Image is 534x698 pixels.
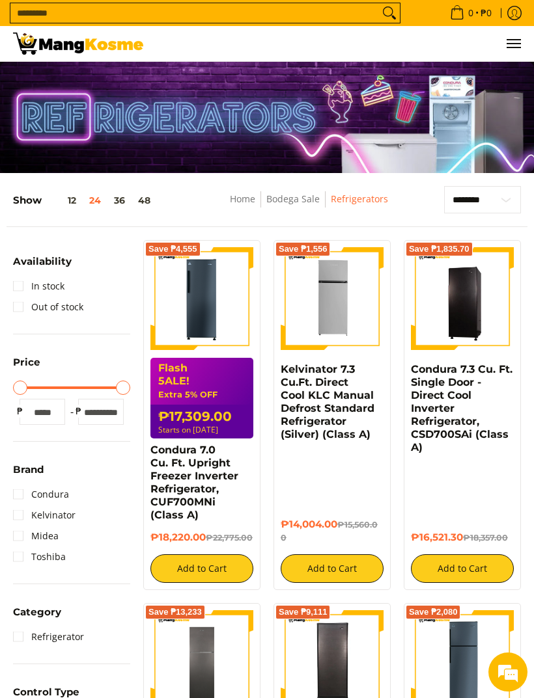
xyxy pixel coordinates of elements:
img: Kelvinator 7.3 Cu.Ft. Direct Cool KLC Manual Defrost Standard Refrigerator (Silver) (Class A) [281,247,384,350]
a: Condura 7.0 Cu. Ft. Upright Freezer Inverter Refrigerator, CUF700MNi (Class A) [150,444,238,521]
span: • [446,6,496,20]
a: Toshiba [13,546,66,567]
span: Price [13,357,40,367]
span: 0 [466,8,475,18]
del: ₱22,775.00 [206,533,253,543]
img: Condura 7.0 Cu. Ft. Upright Freezer Inverter Refrigerator, CUF700MNi (Class A) [150,247,253,350]
span: Save ₱4,555 [148,245,197,253]
a: Midea [13,526,59,546]
span: Control Type [13,687,79,697]
nav: Main Menu [156,26,521,61]
del: ₱15,560.00 [281,520,378,543]
button: Add to Cart [281,554,384,583]
summary: Open [13,464,44,484]
a: In stock [13,276,64,297]
nav: Breadcrumbs [193,191,425,221]
span: ₱ [72,405,85,418]
a: Refrigerators [331,193,388,205]
del: ₱18,357.00 [463,533,508,543]
button: Menu [505,26,521,61]
span: ₱0 [479,8,494,18]
img: Condura 7.3 Cu. Ft. Single Door - Direct Cool Inverter Refrigerator, CSD700SAi (Class A) [411,248,514,349]
a: Bodega Sale [266,193,320,205]
button: 48 [132,195,157,206]
span: ₱ [13,405,26,418]
summary: Open [13,607,61,626]
span: Category [13,607,61,617]
button: Add to Cart [411,554,514,583]
a: Condura 7.3 Cu. Ft. Single Door - Direct Cool Inverter Refrigerator, CSD700SAi (Class A) [411,363,513,453]
span: Save ₱9,111 [279,608,328,616]
summary: Open [13,256,72,276]
button: 36 [107,195,132,206]
span: Save ₱1,556 [279,245,328,253]
h5: Show [13,195,157,207]
a: Kelvinator [13,505,76,526]
h6: ₱14,004.00 [281,518,384,544]
span: Save ₱2,080 [409,608,458,616]
a: Condura [13,484,69,505]
button: 12 [42,195,83,206]
a: Kelvinator 7.3 Cu.Ft. Direct Cool KLC Manual Defrost Standard Refrigerator (Silver) (Class A) [281,363,374,440]
span: Save ₱1,835.70 [409,245,470,253]
ul: Customer Navigation [156,26,521,61]
summary: Open [13,357,40,377]
span: Availability [13,256,72,266]
a: Refrigerator [13,626,84,647]
button: Search [379,3,400,23]
button: 24 [83,195,107,206]
button: Add to Cart [150,554,253,583]
h6: ₱16,521.30 [411,531,514,544]
a: Out of stock [13,297,83,317]
a: Home [230,193,255,205]
span: Brand [13,464,44,474]
img: Bodega Sale Refrigerator l Mang Kosme: Home Appliances Warehouse Sale [13,33,143,55]
h6: ₱18,220.00 [150,531,253,544]
span: Save ₱13,233 [148,608,202,616]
